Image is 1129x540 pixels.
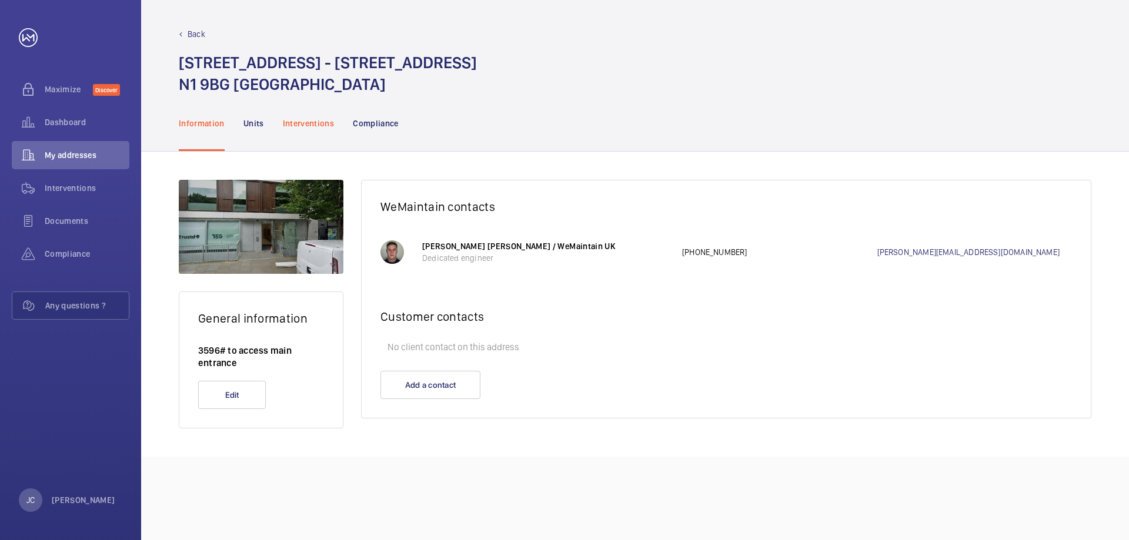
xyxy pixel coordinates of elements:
[188,28,205,40] p: Back
[380,371,480,399] button: Add a contact
[45,83,93,95] span: Maximize
[198,344,324,369] p: 3596# to access main entrance
[52,494,115,506] p: [PERSON_NAME]
[45,300,129,311] span: Any questions ?
[45,116,129,128] span: Dashboard
[682,246,877,258] p: [PHONE_NUMBER]
[877,246,1073,258] a: [PERSON_NAME][EMAIL_ADDRESS][DOMAIN_NAME]
[45,215,129,227] span: Documents
[26,494,35,506] p: JC
[198,311,324,326] h2: General information
[422,240,670,252] p: [PERSON_NAME] [PERSON_NAME] / WeMaintain UK
[45,248,129,260] span: Compliance
[380,199,1072,214] h2: WeMaintain contacts
[283,118,335,129] p: Interventions
[179,52,477,95] h1: [STREET_ADDRESS] - [STREET_ADDRESS] N1 9BG [GEOGRAPHIC_DATA]
[93,84,120,96] span: Discover
[45,149,129,161] span: My addresses
[380,336,1072,359] p: No client contact on this address
[380,309,1072,324] h2: Customer contacts
[45,182,129,194] span: Interventions
[353,118,399,129] p: Compliance
[198,381,266,409] button: Edit
[422,252,670,264] p: Dedicated engineer
[243,118,264,129] p: Units
[179,118,225,129] p: Information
